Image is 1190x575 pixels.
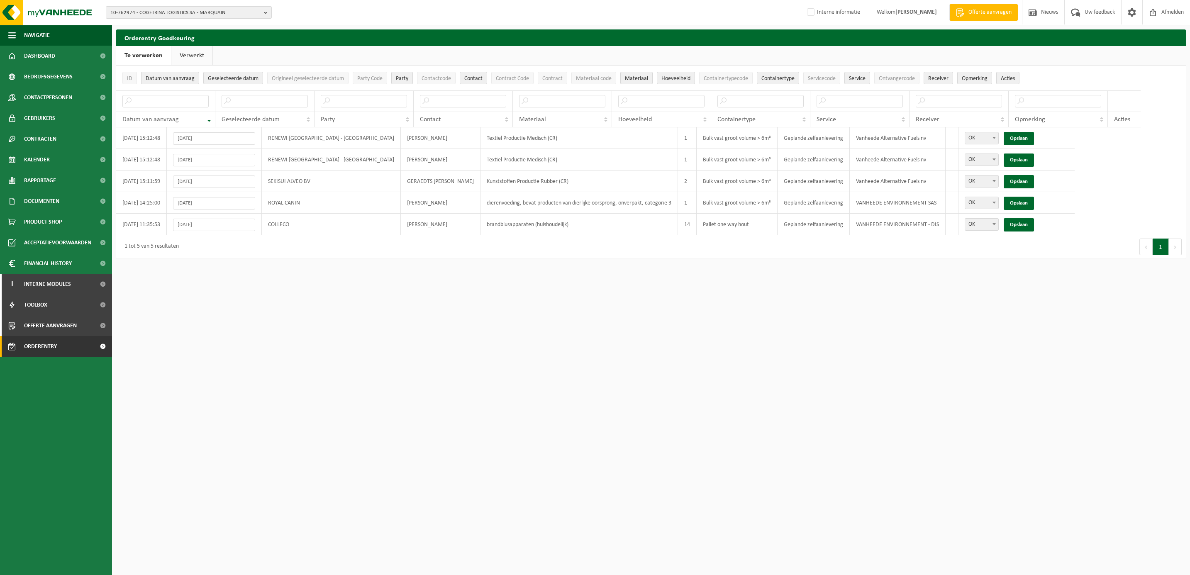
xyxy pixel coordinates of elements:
span: Acties [1001,76,1015,82]
span: Containertype [761,76,795,82]
button: OntvangercodeOntvangercode: Activate to sort [874,72,919,84]
td: Bulk vast groot volume > 6m³ [697,192,778,214]
span: Product Shop [24,212,62,232]
a: Opslaan [1004,175,1034,188]
span: Containertype [717,116,756,123]
td: 1 [678,127,697,149]
span: OK [965,197,998,209]
button: ContactContact: Activate to sort [460,72,487,84]
td: Textiel Productie Medisch (CR) [480,127,678,149]
td: Vanheede Alternative Fuels nv [850,149,946,171]
span: Contactcode [422,76,451,82]
span: Contract Code [496,76,529,82]
td: [PERSON_NAME] [401,127,480,149]
span: Contactpersonen [24,87,72,108]
td: Vanheede Alternative Fuels nv [850,171,946,192]
td: COLLECO [262,214,401,235]
span: Offerte aanvragen [24,315,77,336]
span: Servicecode [808,76,836,82]
a: Opslaan [1004,218,1034,231]
span: Navigatie [24,25,50,46]
span: Materiaal [625,76,648,82]
a: Opslaan [1004,197,1034,210]
strong: [PERSON_NAME] [895,9,937,15]
span: Materiaal code [576,76,612,82]
span: Toolbox [24,295,47,315]
span: Party [396,76,408,82]
td: [DATE] 15:12:48 [116,149,167,171]
span: OK [965,219,998,230]
td: [DATE] 14:25:00 [116,192,167,214]
span: Receiver [928,76,949,82]
span: Contact [420,116,441,123]
span: Hoeveelheid [618,116,652,123]
td: Pallet one way hout [697,214,778,235]
span: Geselecteerde datum [208,76,258,82]
span: OK [965,153,999,166]
a: Opslaan [1004,132,1034,145]
button: Geselecteerde datumGeselecteerde datum: Activate to sort [203,72,263,84]
button: Datum van aanvraagDatum van aanvraag: Activate to remove sorting [141,72,199,84]
td: Vanheede Alternative Fuels nv [850,127,946,149]
span: OK [965,218,999,231]
button: MateriaalMateriaal: Activate to sort [620,72,653,84]
div: 1 tot 5 van 5 resultaten [120,239,179,254]
span: Orderentry Goedkeuring [24,336,94,357]
span: OK [965,132,999,144]
span: Geselecteerde datum [222,116,280,123]
td: Geplande zelfaanlevering [778,127,850,149]
td: [PERSON_NAME] [401,149,480,171]
a: Opslaan [1004,153,1034,167]
td: GERAEDTS [PERSON_NAME] [401,171,480,192]
td: Geplande zelfaanlevering [778,214,850,235]
td: Bulk vast groot volume > 6m³ [697,127,778,149]
span: Contracten [24,129,56,149]
button: ReceiverReceiver: Activate to sort [924,72,953,84]
button: PartyParty: Activate to sort [391,72,413,84]
span: Rapportage [24,170,56,191]
button: Next [1169,239,1182,255]
td: [DATE] 11:35:53 [116,214,167,235]
span: Acties [1114,116,1130,123]
td: Geplande zelfaanlevering [778,149,850,171]
span: Gebruikers [24,108,55,129]
td: [PERSON_NAME] [401,192,480,214]
span: Kalender [24,149,50,170]
span: Materiaal [519,116,546,123]
span: Receiver [916,116,939,123]
span: Acceptatievoorwaarden [24,232,91,253]
button: ContainertypeContainertype: Activate to sort [757,72,799,84]
a: Offerte aanvragen [949,4,1018,21]
td: VANHEEDE ENVIRONNEMENT - DIS [850,214,946,235]
td: Bulk vast groot volume > 6m³ [697,149,778,171]
button: ServiceService: Activate to sort [844,72,870,84]
button: ContainertypecodeContainertypecode: Activate to sort [699,72,753,84]
span: Dashboard [24,46,55,66]
button: Origineel geselecteerde datumOrigineel geselecteerde datum: Activate to sort [267,72,349,84]
span: Ontvangercode [879,76,915,82]
td: brandblusapparaten (huishoudelijk) [480,214,678,235]
td: Kunststoffen Productie Rubber (CR) [480,171,678,192]
button: OpmerkingOpmerking: Activate to sort [957,72,992,84]
td: [DATE] 15:12:48 [116,127,167,149]
td: 1 [678,192,697,214]
span: OK [965,175,998,187]
span: Origineel geselecteerde datum [272,76,344,82]
span: Service [849,76,866,82]
td: SEKISUI ALVEO BV [262,171,401,192]
td: ROYAL CANIN [262,192,401,214]
td: 2 [678,171,697,192]
span: OK [965,197,999,209]
span: 10-762974 - COGETRINA LOGISTICS SA - MARQUAIN [110,7,261,19]
button: ContractContract: Activate to sort [538,72,567,84]
button: 1 [1153,239,1169,255]
button: Acties [996,72,1019,84]
a: Te verwerken [116,46,171,65]
span: OK [965,154,998,166]
td: [DATE] 15:11:59 [116,171,167,192]
span: Opmerking [962,76,988,82]
button: Contract CodeContract Code: Activate to sort [491,72,534,84]
td: 1 [678,149,697,171]
span: OK [965,132,998,144]
span: Datum van aanvraag [146,76,195,82]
